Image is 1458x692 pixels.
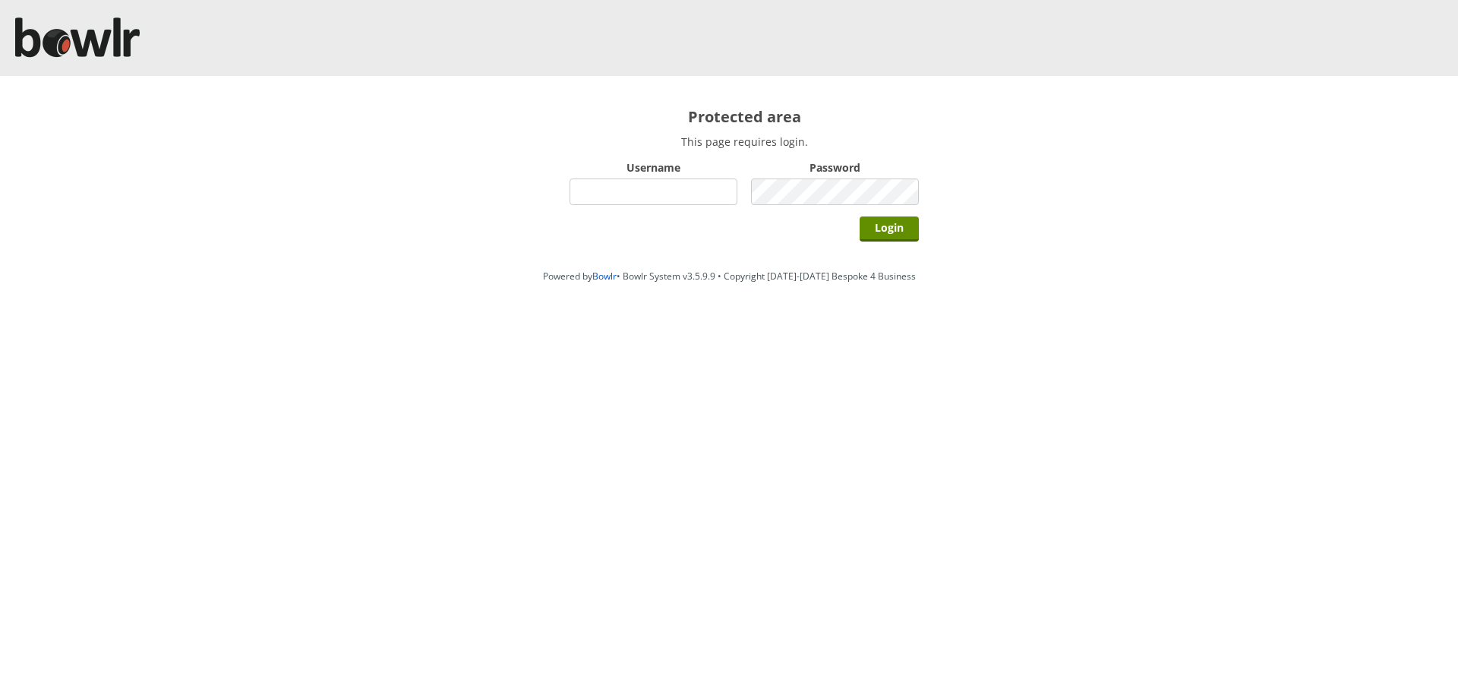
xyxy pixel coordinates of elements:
label: Username [570,160,737,175]
input: Login [860,216,919,242]
a: Bowlr [592,270,617,283]
span: Powered by • Bowlr System v3.5.9.9 • Copyright [DATE]-[DATE] Bespoke 4 Business [543,270,916,283]
h2: Protected area [570,106,919,127]
p: This page requires login. [570,134,919,149]
label: Password [751,160,919,175]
